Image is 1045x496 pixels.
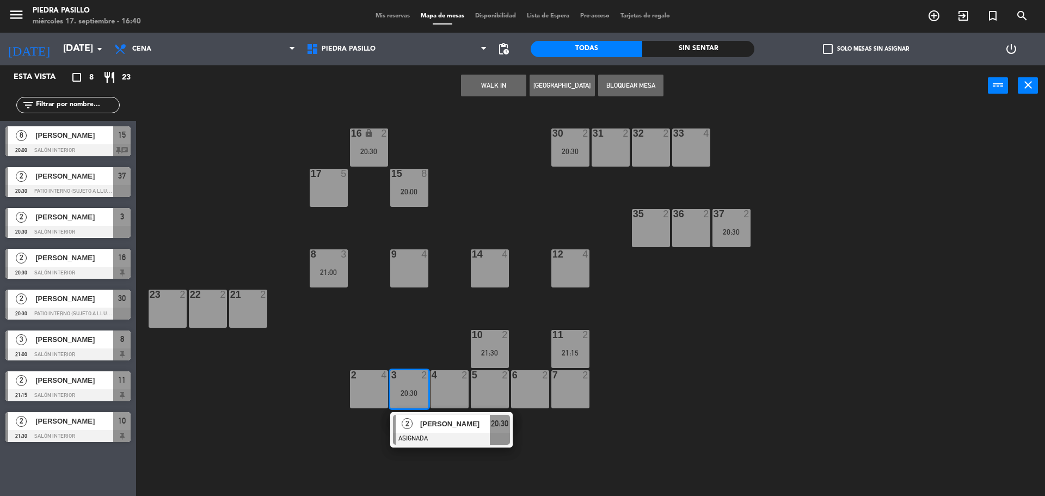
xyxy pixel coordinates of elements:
div: 3 [341,249,347,259]
div: Piedra Pasillo [33,5,141,16]
i: power_input [992,78,1005,91]
div: 21 [230,290,231,299]
div: Sin sentar [642,41,754,57]
span: 2 [402,418,413,429]
span: check_box_outline_blank [823,44,833,54]
span: 15 [118,128,126,142]
div: 4 [703,128,710,138]
div: 4 [582,249,589,259]
span: 23 [122,71,131,84]
i: add_circle_outline [927,9,941,22]
div: 21:30 [471,349,509,357]
div: 4 [381,370,388,380]
div: 36 [673,209,674,219]
span: 2 [16,375,27,386]
div: Esta vista [5,71,78,84]
i: close [1022,78,1035,91]
span: [PERSON_NAME] [35,170,113,182]
div: 4 [502,249,508,259]
div: 11 [552,330,553,340]
span: 2 [16,293,27,304]
span: [PERSON_NAME] [35,293,113,304]
div: 12 [552,249,553,259]
div: 2 [663,128,669,138]
span: [PERSON_NAME] [420,418,490,430]
span: 2 [16,212,27,223]
button: menu [8,7,24,27]
div: 2 [502,370,508,380]
div: Todas [531,41,642,57]
span: Lista de Espera [521,13,575,19]
div: 2 [582,128,589,138]
span: 2 [16,171,27,182]
div: 20:30 [390,389,428,397]
span: Piedra Pasillo [322,45,376,53]
span: 10 [118,414,126,427]
i: filter_list [22,99,35,112]
div: 5 [341,169,347,179]
span: pending_actions [497,42,510,56]
div: 20:00 [390,188,428,195]
div: 3 [391,370,392,380]
div: 30 [552,128,553,138]
i: turned_in_not [986,9,999,22]
div: 2 [542,370,549,380]
span: 16 [118,251,126,264]
div: 20:30 [350,148,388,155]
div: 2 [381,128,388,138]
div: 21:00 [310,268,348,276]
i: arrow_drop_down [93,42,106,56]
div: 2 [582,370,589,380]
span: Tarjetas de regalo [615,13,675,19]
button: close [1018,77,1038,94]
span: Pre-acceso [575,13,615,19]
span: [PERSON_NAME] [35,334,113,345]
button: Bloquear Mesa [598,75,663,96]
div: 2 [582,330,589,340]
span: Mapa de mesas [415,13,470,19]
i: lock [364,128,373,138]
div: miércoles 17. septiembre - 16:40 [33,16,141,27]
div: 2 [743,209,750,219]
span: 2 [16,416,27,427]
div: 15 [391,169,392,179]
i: power_settings_new [1005,42,1018,56]
div: 21:15 [551,349,589,357]
span: [PERSON_NAME] [35,415,113,427]
button: power_input [988,77,1008,94]
i: crop_square [70,71,83,84]
span: Cena [132,45,151,53]
span: [PERSON_NAME] [35,130,113,141]
div: 8 [421,169,428,179]
span: 8 [16,130,27,141]
div: 4 [421,249,428,259]
button: [GEOGRAPHIC_DATA] [530,75,595,96]
div: 2 [623,128,629,138]
i: menu [8,7,24,23]
span: [PERSON_NAME] [35,211,113,223]
div: 2 [421,370,428,380]
div: 2 [502,330,508,340]
div: 33 [673,128,674,138]
div: 2 [462,370,468,380]
div: 9 [391,249,392,259]
i: exit_to_app [957,9,970,22]
span: Mis reservas [370,13,415,19]
div: 20:30 [712,228,751,236]
div: 7 [552,370,553,380]
div: 20:30 [551,148,589,155]
span: 3 [120,210,124,223]
i: restaurant [103,71,116,84]
button: WALK IN [461,75,526,96]
input: Filtrar por nombre... [35,99,119,111]
span: 37 [118,169,126,182]
span: 8 [120,333,124,346]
